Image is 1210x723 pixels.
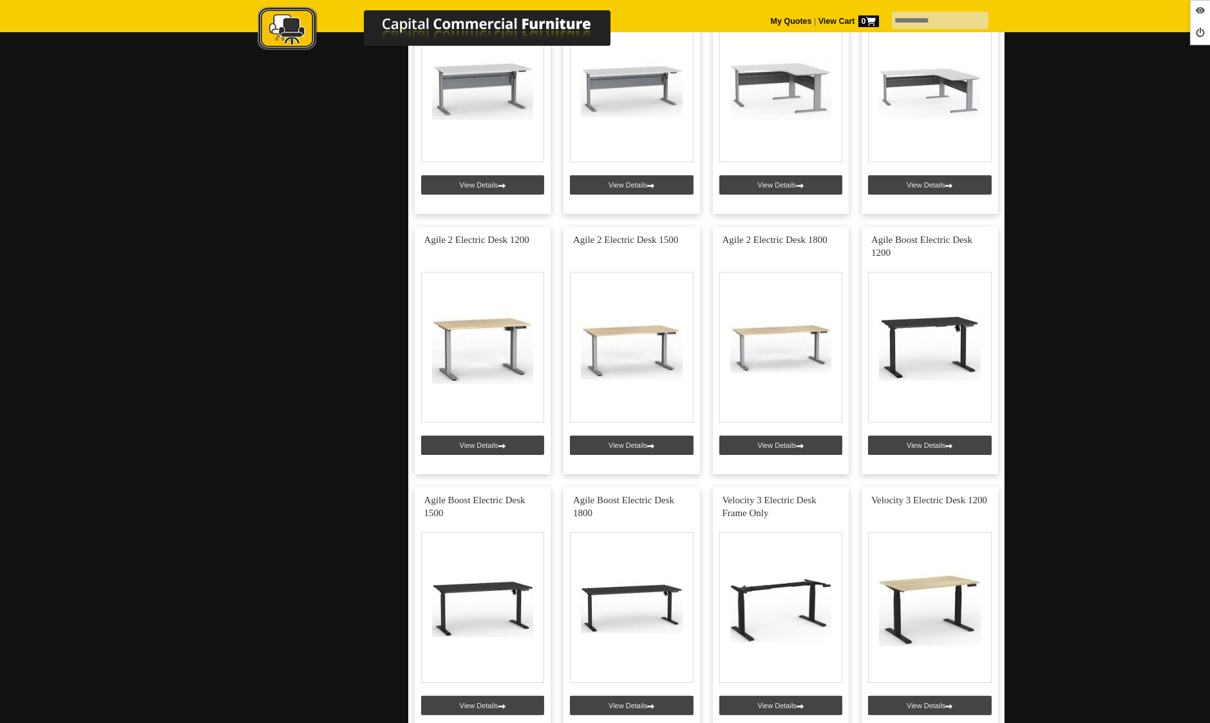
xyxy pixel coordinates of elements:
a: Capital Commercial Furniture Logo [222,6,673,57]
span: 0 [858,15,879,27]
a: View Cart0 [816,17,878,26]
strong: View Cart [818,17,879,26]
a: My Quotes [771,17,812,26]
img: Capital Commercial Furniture Logo [222,6,673,53]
